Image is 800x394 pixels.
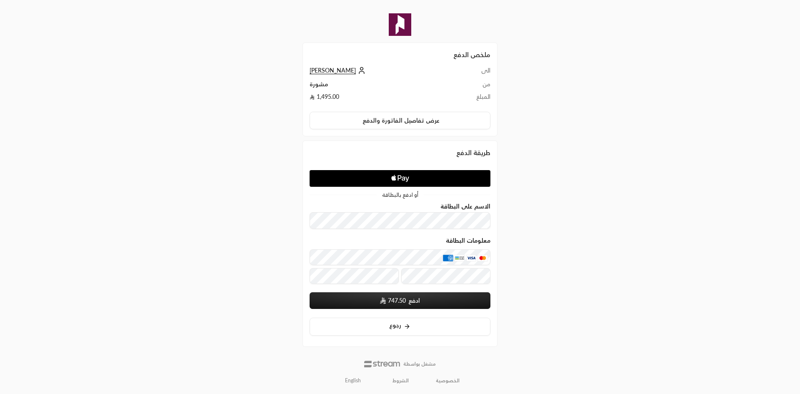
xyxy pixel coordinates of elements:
button: رجوع [310,318,490,336]
label: الاسم على البطاقة [440,203,490,210]
img: Company Logo [389,13,411,36]
a: الشروط [392,377,409,384]
span: رجوع [389,321,401,329]
p: مشغل بواسطة [403,361,436,367]
div: الاسم على البطاقة [310,203,490,229]
img: AMEX [443,254,453,261]
span: 747.50 [388,296,406,305]
button: ادفع SAR747.50 [310,292,490,309]
span: أو ادفع بالبطاقة [382,192,418,198]
a: English [340,374,365,387]
legend: معلومات البطاقة [446,237,490,244]
div: طريقة الدفع [310,148,490,158]
span: [PERSON_NAME] [310,67,356,74]
img: MADA [455,254,465,261]
img: MasterCard [477,254,487,261]
a: الخصوصية [436,377,460,384]
td: المبلغ [455,93,490,105]
input: بطاقة ائتمانية [310,249,490,265]
td: مشورة [310,80,455,93]
div: معلومات البطاقة [310,237,490,287]
h2: ملخص الدفع [310,50,490,60]
img: Visa [466,254,476,261]
input: رمز التحقق CVC [401,268,490,284]
td: 1,495.00 [310,93,455,105]
td: الى [455,66,490,80]
input: تاريخ الانتهاء [310,268,399,284]
img: SAR [380,297,386,304]
button: عرض تفاصيل الفاتورة والدفع [310,112,490,129]
a: [PERSON_NAME] [310,67,367,74]
td: من [455,80,490,93]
